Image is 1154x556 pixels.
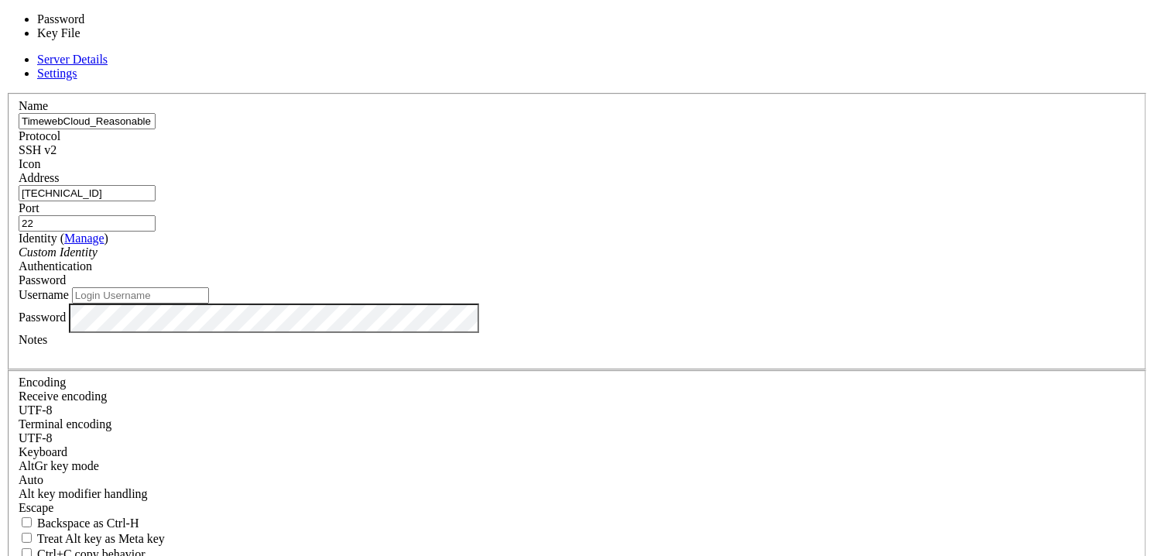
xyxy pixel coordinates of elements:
input: Host Name or IP [19,185,156,201]
label: Address [19,171,59,184]
label: Controls how the Alt key is handled. Escape: Send an ESC prefix. 8-Bit: Add 128 to the typed char... [19,487,148,500]
input: Backspace as Ctrl-H [22,517,32,527]
li: Key File [37,26,166,40]
label: Set the expected encoding for data received from the host. If the encodings do not match, visual ... [19,459,99,472]
span: Treat Alt key as Meta key [37,532,165,545]
span: UTF-8 [19,403,53,417]
span: SSH v2 [19,143,57,156]
label: If true, the backspace should send BS ('\x08', aka ^H). Otherwise the backspace key should send '... [19,517,139,530]
label: Username [19,288,69,301]
a: Settings [37,67,77,80]
label: Set the expected encoding for data received from the host. If the encodings do not match, visual ... [19,390,107,403]
div: SSH v2 [19,143,1135,157]
input: Port Number [19,215,156,232]
i: Custom Identity [19,245,98,259]
label: Password [19,311,66,324]
span: ( ) [60,232,108,245]
span: Auto [19,473,43,486]
div: Auto [19,473,1135,487]
label: Name [19,99,48,112]
label: Keyboard [19,445,67,458]
input: Login Username [72,287,209,304]
div: Custom Identity [19,245,1135,259]
input: Treat Alt key as Meta key [22,533,32,543]
label: Authentication [19,259,92,273]
label: Notes [19,333,47,346]
label: Port [19,201,39,215]
label: Whether the Alt key acts as a Meta key or as a distinct Alt key. [19,532,165,545]
div: Password [19,273,1135,287]
span: Escape [19,501,53,514]
label: Encoding [19,376,66,389]
div: Escape [19,501,1135,515]
label: Identity [19,232,108,245]
input: Server Name [19,113,156,129]
span: UTF-8 [19,431,53,444]
label: Icon [19,157,40,170]
li: Password [37,12,166,26]
span: Password [19,273,66,287]
span: Backspace as Ctrl-H [37,517,139,530]
a: Manage [64,232,104,245]
label: Protocol [19,129,60,142]
div: UTF-8 [19,431,1135,445]
a: Server Details [37,53,108,66]
label: The default terminal encoding. ISO-2022 enables character map translations (like graphics maps). ... [19,417,111,431]
div: UTF-8 [19,403,1135,417]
